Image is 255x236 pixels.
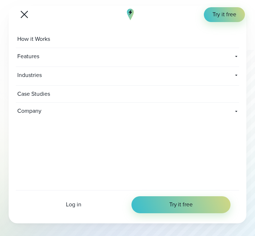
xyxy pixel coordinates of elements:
span: How it Works [16,31,53,48]
a: Try it free [131,196,231,213]
span: Try it free [169,201,193,209]
span: Try it free [212,10,236,19]
a: How it Works [16,31,239,48]
span: Company [16,103,86,120]
span: Log in [66,201,81,209]
span: Industries [16,67,229,84]
span: Case Studies [16,86,53,103]
a: Case Studies [16,86,239,103]
span: Features [16,48,139,65]
a: Log in [24,201,123,209]
a: Try it free [204,7,245,22]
